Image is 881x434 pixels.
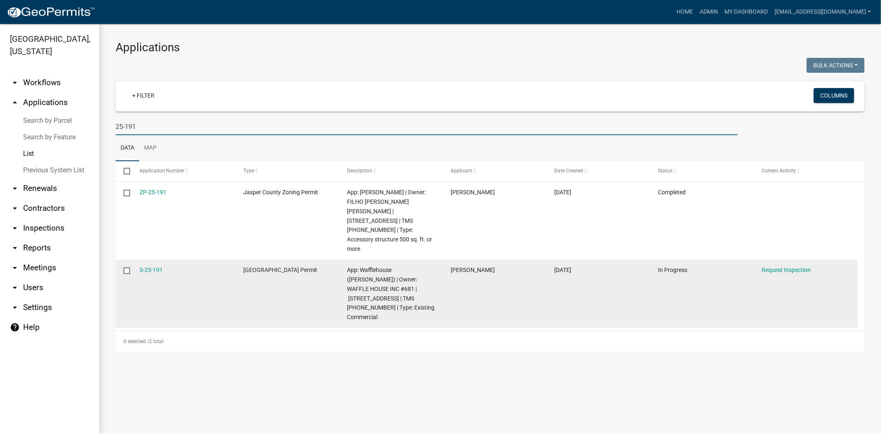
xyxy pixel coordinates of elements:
[116,41,864,55] h3: Applications
[807,58,864,73] button: Bulk Actions
[140,168,185,174] span: Application Number
[658,168,672,174] span: Status
[762,267,811,273] a: Request Inspection
[347,267,435,320] span: App: Wafflehouse (Lannie Greene) | Owner: WAFFLE HOUSE INC #681 | 41 YEMASSEE RD | TMS 088-48-00-...
[771,4,874,20] a: [EMAIL_ADDRESS][DOMAIN_NAME]
[339,161,443,181] datatable-header-cell: Description
[546,161,650,181] datatable-header-cell: Date Created
[235,161,339,181] datatable-header-cell: Type
[10,98,20,107] i: arrow_drop_up
[243,267,317,273] span: Jasper County Building Permit
[139,135,161,162] a: Map
[131,161,235,181] datatable-header-cell: Application Number
[814,88,854,103] button: Columns
[721,4,771,20] a: My Dashboard
[10,303,20,312] i: arrow_drop_down
[347,168,372,174] span: Description
[123,339,149,344] span: 0 selected /
[10,184,20,193] i: arrow_drop_down
[754,161,857,181] datatable-header-cell: Current Activity
[10,203,20,213] i: arrow_drop_down
[347,189,432,252] span: App: Rosalvo Canejo | Owner: FILHO ROSALVO SAMPAIO CANEJO | 1015 BUNNY RD | TMS 050-01-00-007 | T...
[10,223,20,233] i: arrow_drop_down
[140,189,166,196] a: ZP-25-191
[650,161,754,181] datatable-header-cell: Status
[10,263,20,273] i: arrow_drop_down
[658,189,686,196] span: Completed
[658,267,687,273] span: In Progress
[554,189,571,196] span: 07/09/2025
[243,168,254,174] span: Type
[673,4,696,20] a: Home
[140,267,163,273] a: S-25-191
[126,88,161,103] a: + Filter
[451,267,495,273] span: Lannie Greene
[10,283,20,293] i: arrow_drop_down
[443,161,546,181] datatable-header-cell: Applicant
[554,168,583,174] span: Date Created
[696,4,721,20] a: Admin
[116,161,131,181] datatable-header-cell: Select
[243,189,318,196] span: Jasper County Zoning Permit
[116,118,738,135] input: Search for applications
[10,243,20,253] i: arrow_drop_down
[10,78,20,88] i: arrow_drop_down
[10,322,20,332] i: help
[116,331,864,352] div: 2 total
[554,267,571,273] span: 02/20/2025
[116,135,139,162] a: Data
[762,168,796,174] span: Current Activity
[451,189,495,196] span: Julia Flores Villanueva
[451,168,472,174] span: Applicant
